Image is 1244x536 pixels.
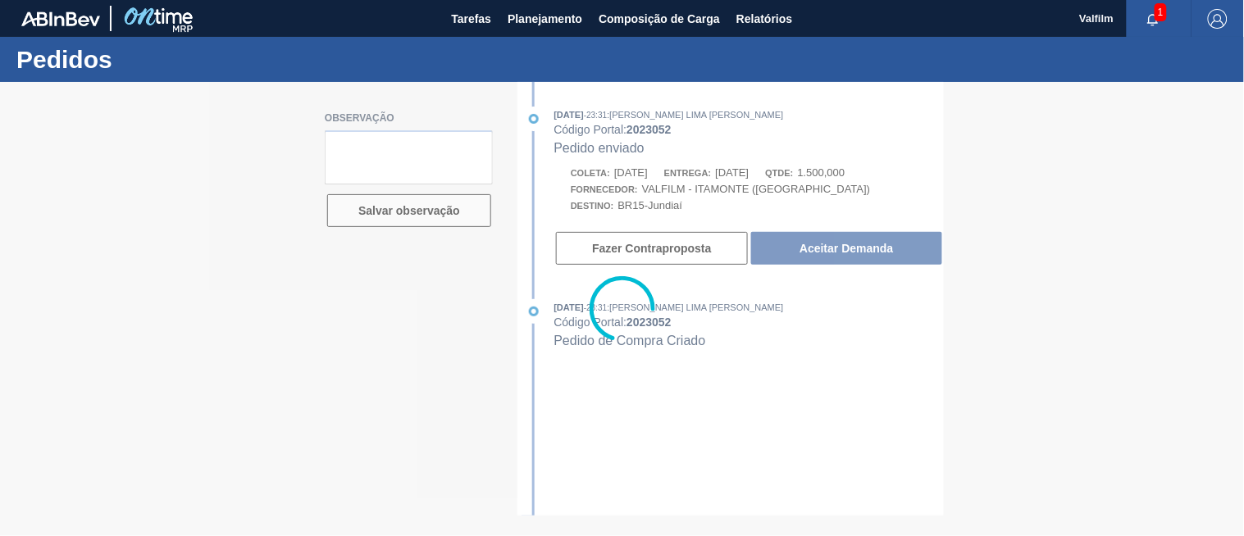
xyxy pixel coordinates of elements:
[21,11,100,26] img: TNhmsLtSVTkK8tSr43FrP2fwEKptu5GPRR3wAAAABJRU5ErkJggg==
[1155,3,1167,21] span: 1
[1127,7,1179,30] button: Notificações
[451,9,491,29] span: Tarefas
[599,9,720,29] span: Composição de Carga
[1208,9,1228,29] img: Logout
[736,9,792,29] span: Relatórios
[16,50,308,69] h1: Pedidos
[508,9,582,29] span: Planejamento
